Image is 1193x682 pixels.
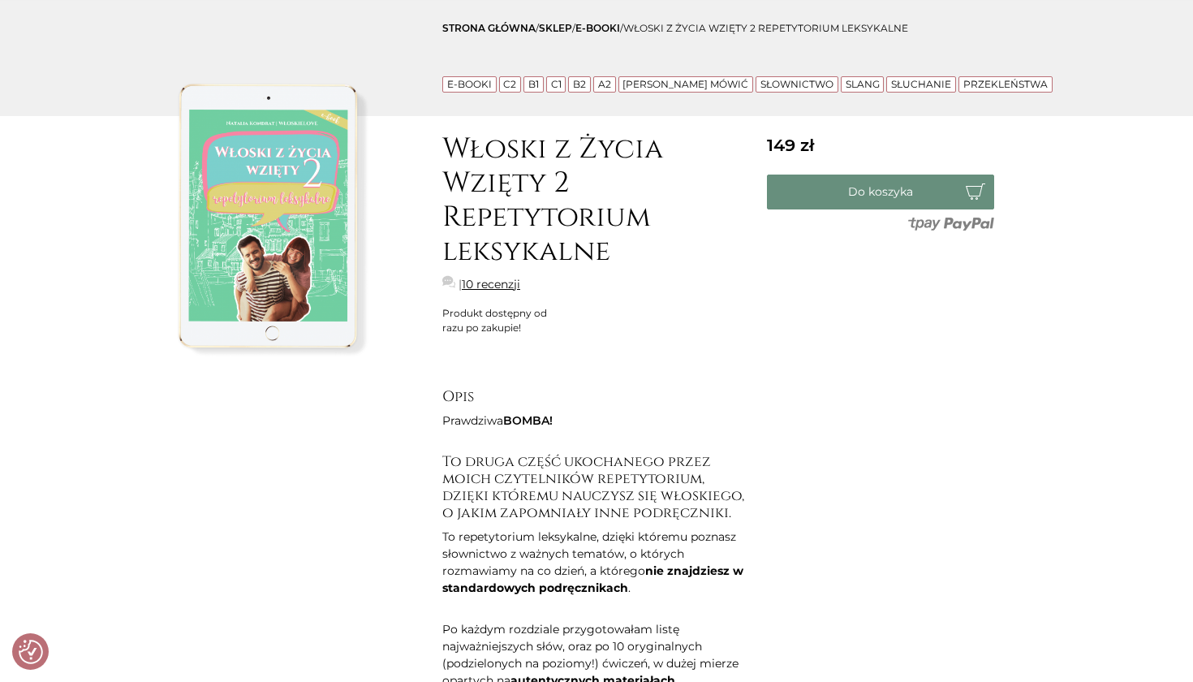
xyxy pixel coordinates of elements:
b: nie znajdziesz w standardowych podręcznikach [442,563,743,595]
a: A2 [598,78,611,90]
span: . [628,581,631,595]
a: sklep [539,22,572,34]
a: Słownictwo [760,78,833,90]
button: Do koszyka [767,175,994,209]
h1: Włoski z Życia Wzięty 2 Repetytorium leksykalne [442,132,751,269]
p: Prawdziwa [442,412,751,429]
a: 10 recenzji [462,276,520,293]
div: Produkt dostępny od razu po zakupie! [442,306,566,335]
a: Slang [846,78,880,90]
span: To repetytorium leksykalne, dzięki któremu poznasz słownictwo z ważnych tematów, o których rozmaw... [442,529,736,578]
a: E-booki [575,22,620,34]
a: Strona główna [442,22,536,34]
strong: BOMBA! [503,413,553,428]
a: C1 [551,78,562,90]
a: Przekleństwa [963,78,1048,90]
button: Preferencje co do zgód [19,640,43,664]
a: B1 [528,78,539,90]
span: / / / [442,22,908,34]
span: 149 [767,135,814,155]
a: [PERSON_NAME] mówić [622,78,748,90]
a: Słuchanie [891,78,951,90]
span: Włoski z Życia Wzięty 2 Repetytorium leksykalne [623,22,908,34]
a: E-booki [447,78,492,90]
a: C2 [503,78,516,90]
h2: Opis [442,388,751,406]
a: B2 [573,78,586,90]
h5: To druga część ukochanego przez moich czytelników repetytorium, dzięki któremu nauczysz się włosk... [442,454,751,522]
img: Revisit consent button [19,640,43,664]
